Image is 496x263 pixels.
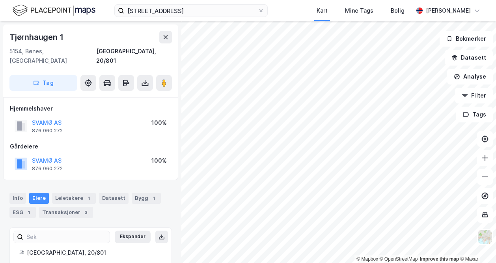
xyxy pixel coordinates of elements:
div: Bygg [132,193,161,204]
a: Improve this map [420,256,459,262]
div: 3 [82,209,90,216]
div: ESG [9,207,36,218]
div: Gårdeiere [10,142,172,151]
button: Analyse [447,69,493,85]
div: Datasett [99,193,129,204]
div: Info [9,193,26,204]
div: 1 [150,194,158,202]
div: Tjørnhaugen 1 [9,31,65,43]
div: [GEOGRAPHIC_DATA], 20/801 [96,47,172,66]
div: 1 [25,209,33,216]
div: Hjemmelshaver [10,104,172,113]
div: [GEOGRAPHIC_DATA], 20/801 [27,248,162,257]
div: Kontrollprogram for chat [457,225,496,263]
img: logo.f888ab2527a4732fd821a326f86c7f29.svg [13,4,95,17]
div: Eiere [29,193,49,204]
div: 100% [151,156,167,165]
div: Mine Tags [345,6,373,15]
a: Mapbox [356,256,378,262]
button: Tags [456,107,493,122]
div: Bolig [391,6,405,15]
button: Datasett [445,50,493,66]
div: 100% [151,118,167,128]
button: Tag [9,75,77,91]
button: Bokmerker [440,31,493,47]
input: Søk [23,231,110,243]
div: [PERSON_NAME] [426,6,471,15]
div: 1 [85,194,93,202]
div: Transaksjoner [39,207,93,218]
a: OpenStreetMap [380,256,418,262]
div: Leietakere [52,193,96,204]
div: 876 060 272 [32,128,63,134]
button: Filter [455,88,493,103]
input: Søk på adresse, matrikkel, gårdeiere, leietakere eller personer [124,5,258,17]
button: Ekspander [115,231,151,243]
div: Kart [317,6,328,15]
iframe: Chat Widget [457,225,496,263]
div: 876 060 272 [32,165,63,172]
div: 5154, Bønes, [GEOGRAPHIC_DATA] [9,47,96,66]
